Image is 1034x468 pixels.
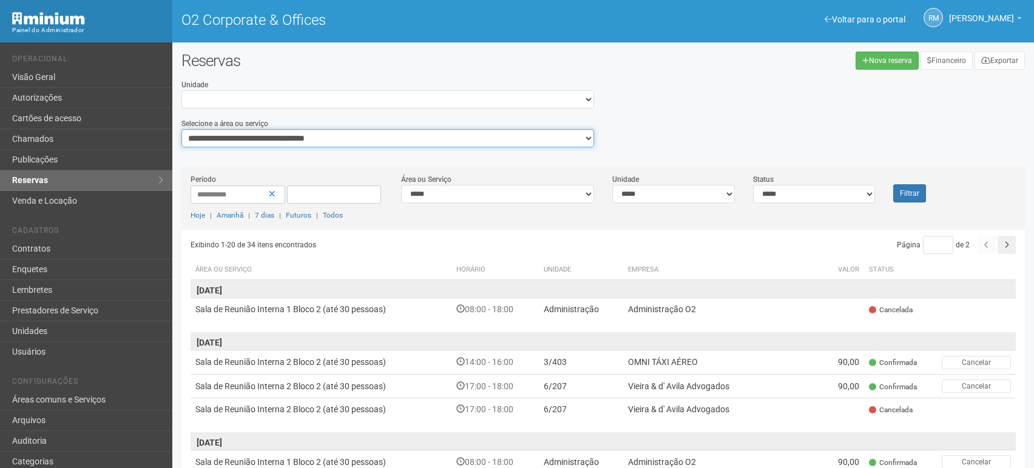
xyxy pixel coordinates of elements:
[897,241,970,249] span: Página de 2
[255,211,274,219] a: 7 dias
[539,350,624,374] td: 3/403
[893,184,926,202] button: Filtrar
[856,52,919,70] a: Nova reserva
[539,374,624,398] td: 6/207
[12,25,163,36] div: Painel do Administrador
[316,211,318,219] span: |
[539,298,624,321] td: Administração
[942,356,1011,369] button: Cancelar
[197,286,222,295] strong: [DATE]
[286,211,311,219] a: Futuros
[949,15,1022,25] a: [PERSON_NAME]
[191,236,604,254] div: Exibindo 1-20 de 34 itens encontrados
[753,174,774,185] label: Status
[191,174,216,185] label: Período
[12,12,85,25] img: Minium
[539,398,624,420] td: 6/207
[191,298,451,321] td: Sala de Reunião Interna 1 Bloco 2 (até 30 pessoas)
[12,377,163,390] li: Configurações
[623,298,823,321] td: Administração O2
[864,260,937,280] th: Status
[869,382,917,392] span: Confirmada
[181,52,594,70] h2: Reservas
[869,358,917,368] span: Confirmada
[12,226,163,239] li: Cadastros
[451,260,538,280] th: Horário
[612,174,639,185] label: Unidade
[823,374,864,398] td: 90,00
[623,350,823,374] td: OMNI TÁXI AÉREO
[869,405,913,415] span: Cancelada
[197,338,222,347] strong: [DATE]
[869,305,913,315] span: Cancelada
[401,174,451,185] label: Área ou Serviço
[248,211,250,219] span: |
[623,374,823,398] td: Vieira & d' Avila Advogados
[197,438,222,447] strong: [DATE]
[539,260,624,280] th: Unidade
[191,211,205,219] a: Hoje
[12,55,163,67] li: Operacional
[975,52,1025,70] button: Exportar
[924,8,943,27] a: RM
[451,350,538,374] td: 14:00 - 16:00
[823,260,864,280] th: Valor
[823,350,864,374] td: 90,00
[191,398,451,420] td: Sala de Reunião Interna 2 Bloco 2 (até 30 pessoas)
[869,458,917,468] span: Confirmada
[949,2,1014,23] span: Rogério Machado
[181,12,594,28] h1: O2 Corporate & Offices
[451,374,538,398] td: 17:00 - 18:00
[181,79,208,90] label: Unidade
[451,298,538,321] td: 08:00 - 18:00
[623,398,823,420] td: Vieira & d' Avila Advogados
[825,15,905,24] a: Voltar para o portal
[451,398,538,420] td: 17:00 - 18:00
[217,211,243,219] a: Amanhã
[623,260,823,280] th: Empresa
[921,52,973,70] a: Financeiro
[279,211,281,219] span: |
[191,350,451,374] td: Sala de Reunião Interna 2 Bloco 2 (até 30 pessoas)
[942,379,1011,393] button: Cancelar
[323,211,343,219] a: Todos
[181,118,268,129] label: Selecione a área ou serviço
[191,260,451,280] th: Área ou Serviço
[210,211,212,219] span: |
[191,374,451,398] td: Sala de Reunião Interna 2 Bloco 2 (até 30 pessoas)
